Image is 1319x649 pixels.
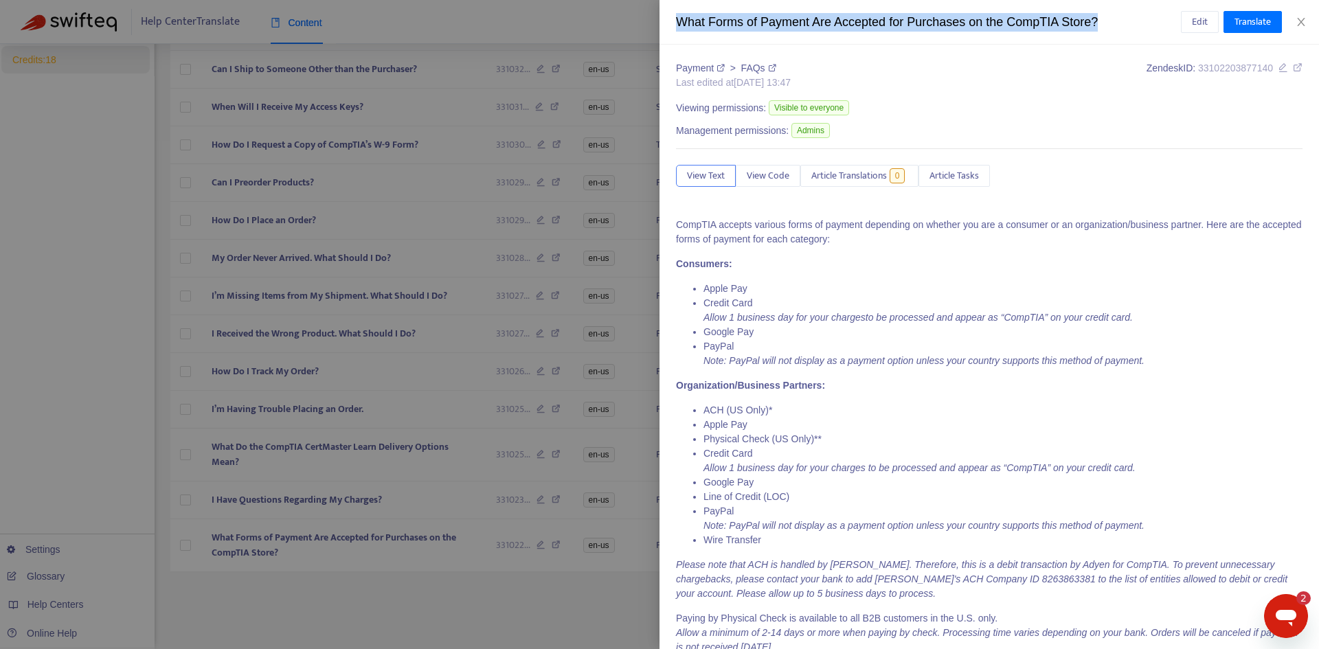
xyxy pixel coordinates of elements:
[1181,11,1219,33] button: Edit
[676,61,791,76] div: >
[769,100,849,115] span: Visible to everyone
[1296,16,1307,27] span: close
[676,62,728,73] a: Payment
[703,446,1303,475] li: Credit Card
[703,520,1145,531] em: Note: PayPal will not display as a payment option unless your country supports this method of pay...
[676,124,789,138] span: Management permissions:
[676,13,1181,32] div: What Forms of Payment Are Accepted for Purchases on the CompTIA Store?
[676,258,732,269] strong: Consumers:
[676,101,766,115] span: Viewing permissions:
[676,165,736,187] button: View Text
[1264,594,1308,638] iframe: Button to launch messaging window, 2 unread messages
[1147,61,1303,90] div: Zendesk ID:
[1292,16,1311,29] button: Close
[703,418,1303,432] li: Apple Pay
[890,168,905,183] span: 0
[736,165,800,187] button: View Code
[703,504,1303,533] li: PayPal
[676,559,1287,599] em: Please note that ACH is handled by [PERSON_NAME]. Therefore, this is a debit transaction by Adyen...
[703,325,1303,339] li: Google Pay
[703,339,1303,368] li: PayPal
[703,403,1303,418] li: ACH (US Only)*
[741,62,776,73] a: FAQs
[703,296,1303,325] li: Credit Card
[703,312,866,323] em: Allow 1 business day for your charges
[791,123,830,138] span: Admins
[929,168,979,183] span: Article Tasks
[1198,62,1273,73] span: 33102203877140
[1192,14,1208,30] span: Edit
[1235,14,1271,30] span: Translate
[1224,11,1282,33] button: Translate
[703,355,1145,366] em: Note: PayPal will not display as a payment option unless your country supports this method of pay...
[703,282,1303,296] li: Apple Pay
[918,165,990,187] button: Article Tasks
[687,168,725,183] span: View Text
[703,475,1303,490] li: Google Pay
[747,168,789,183] span: View Code
[703,432,1303,446] li: Physical Check (US Only)**
[676,76,791,90] div: Last edited at [DATE] 13:47
[676,380,825,391] strong: Organization/Business Partners:
[676,218,1303,247] p: CompTIA accepts various forms of payment depending on whether you are a consumer or an organizati...
[1283,591,1311,605] iframe: Number of unread messages
[703,533,1303,547] li: Wire Transfer
[703,462,1136,473] em: Allow 1 business day for your charges to be processed and appear as “CompTIA” on your credit card.
[866,312,1133,323] em: to be processed and appear as “CompTIA” on your credit card.
[703,490,1303,504] li: Line of Credit (LOC)
[800,165,918,187] button: Article Translations0
[811,168,887,183] span: Article Translations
